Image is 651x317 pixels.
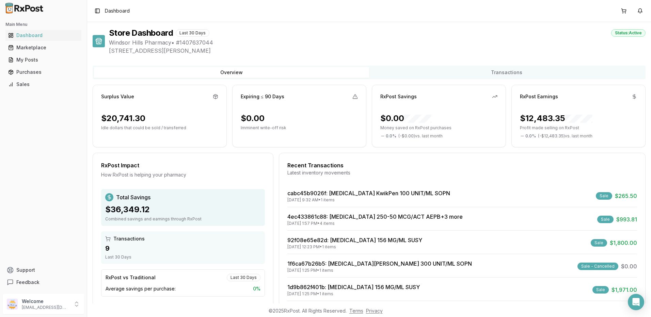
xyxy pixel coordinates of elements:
span: 0.0 % [525,133,536,139]
div: Dashboard [8,32,79,39]
div: Sales [8,81,79,88]
div: $36,349.12 [105,204,261,215]
a: 4ec433861c88: [MEDICAL_DATA] 250-50 MCG/ACT AEPB+3 more [287,213,463,220]
img: User avatar [7,299,18,310]
div: RxPost Impact [101,161,265,169]
span: $1,800.00 [610,239,637,247]
p: Welcome [22,298,69,305]
div: Sale - Cancelled [577,263,618,270]
p: Idle dollars that could be sold / transferred [101,125,218,131]
a: Sales [5,78,81,90]
button: Transactions [369,67,644,78]
div: Recent Transactions [287,161,637,169]
div: Sale [597,216,614,223]
div: Latest inventory movements [287,169,637,176]
button: Feedback [3,276,84,288]
h2: Main Menu [5,22,81,27]
p: Imminent write-off risk [241,125,358,131]
p: Money saved on RxPost purchases [380,125,497,131]
div: $12,483.35 [520,113,592,124]
button: Purchases [3,67,84,78]
div: Marketplace [8,44,79,51]
span: 0.0 % [386,133,396,139]
a: 1f6ca67b26b5: [MEDICAL_DATA][PERSON_NAME] 300 UNIT/ML SOPN [287,260,472,267]
div: Purchases [8,69,79,76]
div: [DATE] 1:57 PM • 4 items [287,221,463,226]
p: Profit made selling on RxPost [520,125,637,131]
span: 0 % [253,285,260,292]
div: Sale [591,239,607,247]
div: Status: Active [611,29,646,37]
a: cabc45b9026f: [MEDICAL_DATA] KwikPen 100 UNIT/ML SOPN [287,190,450,197]
span: ( - $12,483.35 ) vs. last month [538,133,592,139]
a: Privacy [366,308,383,314]
div: How RxPost is helping your pharmacy [101,171,265,178]
span: $1,971.00 [612,286,637,294]
span: $265.50 [615,192,637,200]
span: Transactions [113,235,145,242]
span: Windsor Hills Pharmacy • # 1407637044 [109,38,646,47]
div: $0.00 [380,113,431,124]
button: Marketplace [3,42,84,53]
div: My Posts [8,56,79,63]
span: Total Savings [116,193,150,201]
div: Expiring ≤ 90 Days [241,93,284,100]
div: [DATE] 9:32 AM • 1 items [287,197,450,203]
button: Sales [3,79,84,90]
div: Combined savings and earnings through RxPost [105,216,261,222]
a: 92f08e65e82d: [MEDICAL_DATA] 156 MG/ML SUSY [287,237,422,244]
div: Sale [592,286,609,294]
div: RxPost Savings [380,93,417,100]
span: Average savings per purchase: [106,285,176,292]
img: RxPost Logo [3,3,46,14]
span: Dashboard [105,7,130,14]
div: Open Intercom Messenger [628,294,644,310]
div: $20,741.30 [101,113,145,124]
h1: Store Dashboard [109,28,173,38]
button: Dashboard [3,30,84,41]
div: Last 30 Days [227,274,260,281]
button: Overview [94,67,369,78]
span: [STREET_ADDRESS][PERSON_NAME] [109,47,646,55]
p: [EMAIL_ADDRESS][DOMAIN_NAME] [22,305,69,310]
div: Surplus Value [101,93,134,100]
button: Support [3,264,84,276]
div: Sale [596,192,612,200]
div: [DATE] 1:25 PM • 1 items [287,268,472,273]
div: 9 [105,244,261,253]
a: Purchases [5,66,81,78]
nav: breadcrumb [105,7,130,14]
div: RxPost vs Traditional [106,274,156,281]
span: $0.00 [621,262,637,270]
span: Feedback [16,279,39,286]
div: $0.00 [241,113,265,124]
div: [DATE] 12:23 PM • 1 items [287,244,422,250]
a: My Posts [5,54,81,66]
span: $993.81 [616,215,637,223]
div: [DATE] 1:25 PM • 1 items [287,291,420,297]
div: Last 30 Days [176,29,209,37]
a: Terms [349,308,363,314]
span: ( - $0.00 ) vs. last month [398,133,443,139]
div: Last 30 Days [105,254,261,260]
a: Marketplace [5,41,81,54]
a: Dashboard [5,29,81,41]
button: My Posts [3,54,84,65]
div: RxPost Earnings [520,93,558,100]
a: 1d9b862f401b: [MEDICAL_DATA] 156 MG/ML SUSY [287,284,420,290]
